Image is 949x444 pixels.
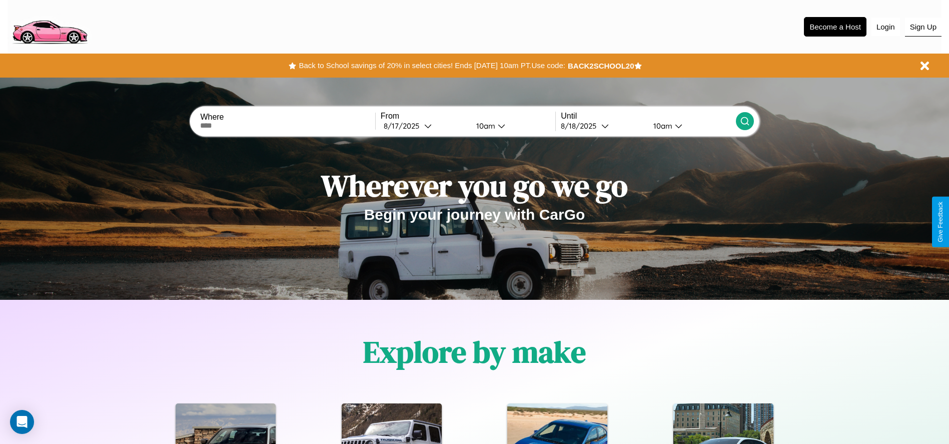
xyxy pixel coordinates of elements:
button: 10am [468,121,556,131]
button: Back to School savings of 20% in select cities! Ends [DATE] 10am PT.Use code: [296,59,567,73]
button: 8/17/2025 [381,121,468,131]
div: Give Feedback [937,202,944,242]
div: 8 / 17 / 2025 [384,121,424,131]
button: 10am [645,121,736,131]
img: logo [8,5,92,47]
b: BACK2SCHOOL20 [568,62,634,70]
label: Until [561,112,735,121]
div: 10am [648,121,675,131]
label: Where [200,113,375,122]
div: 10am [471,121,498,131]
button: Sign Up [905,18,941,37]
label: From [381,112,555,121]
button: Become a Host [804,17,866,37]
div: Open Intercom Messenger [10,410,34,434]
button: Login [871,18,900,36]
h1: Explore by make [363,331,586,372]
div: 8 / 18 / 2025 [561,121,601,131]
